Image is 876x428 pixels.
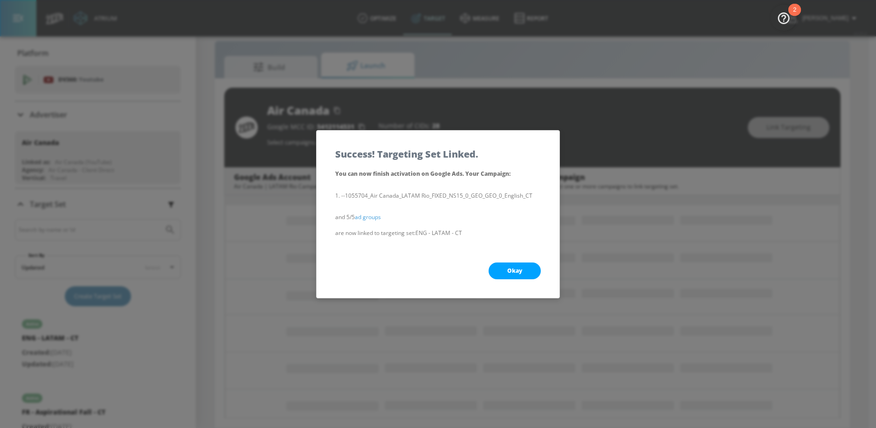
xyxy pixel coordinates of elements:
[355,213,381,221] a: ad groups
[335,228,541,238] p: are now linked to targeting set: ENG - LATAM - CT
[489,262,541,279] button: Okay
[335,212,541,222] p: and 5/5
[335,149,478,159] h5: Success! Targeting Set Linked.
[335,168,541,179] p: You can now finish activation on Google Ads. Your Campaign :
[793,10,796,22] div: 2
[335,191,541,201] li: --1055704_Air Canada_LATAM Rio_FIXED_NS15_0_GEO_GEO_0_English_CT
[507,267,522,275] span: Okay
[771,5,797,31] button: Open Resource Center, 2 new notifications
